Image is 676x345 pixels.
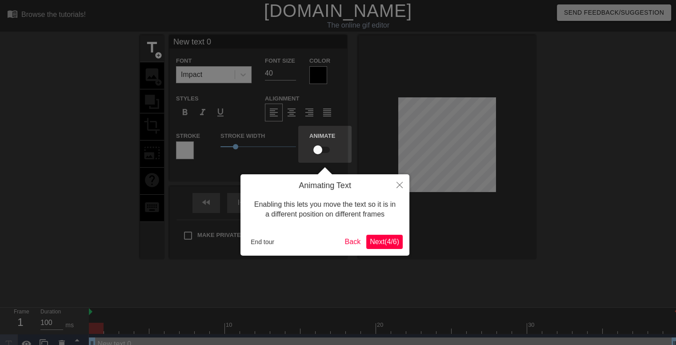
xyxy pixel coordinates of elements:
button: Close [390,174,409,195]
span: Next ( 4 / 6 ) [370,238,399,245]
div: Enabling this lets you move the text so it is in a different position on different frames [247,191,403,229]
button: Back [341,235,364,249]
h4: Animating Text [247,181,403,191]
button: Next [366,235,403,249]
button: End tour [247,235,278,249]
